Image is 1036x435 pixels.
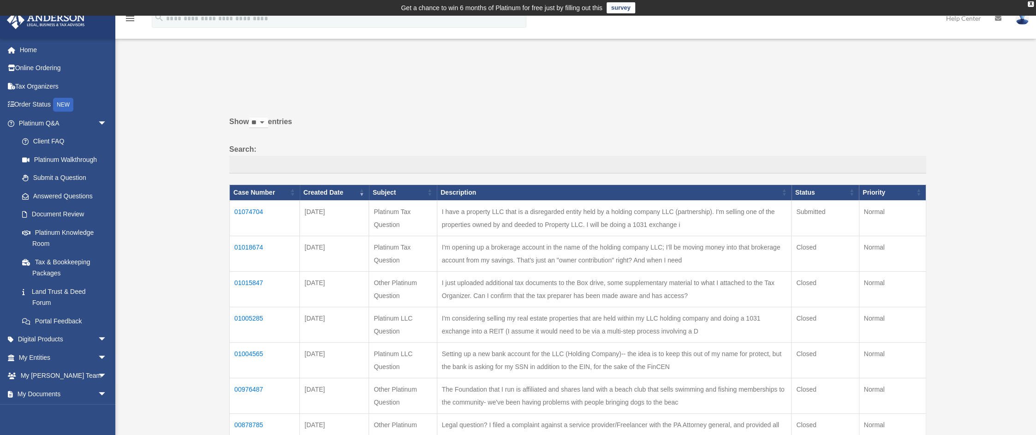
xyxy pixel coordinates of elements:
td: I have a property LLC that is a disregarded entity held by a holding company LLC (partnership). I... [437,200,792,236]
a: Home [6,41,121,59]
td: Other Platinum Question [369,271,437,307]
span: arrow_drop_down [98,114,116,133]
a: Land Trust & Deed Forum [13,282,116,312]
td: I'm opening up a brokerage account in the name of the holding company LLC; I'll be moving money i... [437,236,792,271]
a: Digital Productsarrow_drop_down [6,330,121,349]
span: arrow_drop_down [98,348,116,367]
img: Anderson Advisors Platinum Portal [4,11,88,29]
td: [DATE] [300,236,369,271]
td: Normal [859,200,926,236]
td: 01074704 [230,200,300,236]
td: 01015847 [230,271,300,307]
td: Normal [859,307,926,342]
td: Closed [792,271,859,307]
a: My Entitiesarrow_drop_down [6,348,121,367]
th: Description: activate to sort column ascending [437,185,792,200]
a: Client FAQ [13,132,116,151]
td: [DATE] [300,342,369,378]
i: menu [125,13,136,24]
a: Platinum Q&Aarrow_drop_down [6,114,116,132]
td: Closed [792,236,859,271]
a: My Documentsarrow_drop_down [6,385,121,403]
div: Get a chance to win 6 months of Platinum for free just by filling out this [401,2,602,13]
div: close [1028,1,1034,7]
span: arrow_drop_down [98,330,116,349]
span: arrow_drop_down [98,367,116,386]
td: I just uploaded additional tax documents to the Box drive, some supplementary material to what I ... [437,271,792,307]
a: Online Learningarrow_drop_down [6,403,121,422]
th: Priority: activate to sort column ascending [859,185,926,200]
input: Search: [229,156,926,173]
span: arrow_drop_down [98,403,116,422]
td: 00976487 [230,378,300,413]
td: Setting up a new bank account for the LLC (Holding Company)-- the idea is to keep this out of my ... [437,342,792,378]
td: Closed [792,378,859,413]
td: Closed [792,342,859,378]
td: 01018674 [230,236,300,271]
a: Document Review [13,205,116,224]
td: [DATE] [300,378,369,413]
td: [DATE] [300,271,369,307]
a: menu [125,16,136,24]
a: Platinum Knowledge Room [13,223,116,253]
td: Closed [792,307,859,342]
a: Answered Questions [13,187,112,205]
th: Subject: activate to sort column ascending [369,185,437,200]
td: Platinum LLC Question [369,307,437,342]
a: Platinum Walkthrough [13,150,116,169]
td: 01004565 [230,342,300,378]
td: Normal [859,378,926,413]
td: [DATE] [300,200,369,236]
label: Search: [229,143,926,173]
td: Normal [859,271,926,307]
select: Showentries [249,118,268,128]
td: [DATE] [300,307,369,342]
a: My [PERSON_NAME] Teamarrow_drop_down [6,367,121,385]
td: I'm considering selling my real estate properties that are held within my LLC holding company and... [437,307,792,342]
td: Normal [859,236,926,271]
td: Normal [859,342,926,378]
td: Platinum Tax Question [369,200,437,236]
label: Show entries [229,115,926,137]
td: Other Platinum Question [369,378,437,413]
a: Tax Organizers [6,77,121,95]
td: 01005285 [230,307,300,342]
th: Created Date: activate to sort column ascending [300,185,369,200]
a: Portal Feedback [13,312,116,330]
a: Order StatusNEW [6,95,121,114]
th: Status: activate to sort column ascending [792,185,859,200]
a: Online Ordering [6,59,121,77]
a: Tax & Bookkeeping Packages [13,253,116,282]
a: Submit a Question [13,169,116,187]
span: arrow_drop_down [98,385,116,404]
a: survey [607,2,635,13]
td: Submitted [792,200,859,236]
th: Case Number: activate to sort column ascending [230,185,300,200]
td: The Foundation that I run is affiliated and shares land with a beach club that sells swimming and... [437,378,792,413]
i: search [154,12,164,23]
div: NEW [53,98,73,112]
img: User Pic [1015,12,1029,25]
td: Platinum LLC Question [369,342,437,378]
td: Platinum Tax Question [369,236,437,271]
